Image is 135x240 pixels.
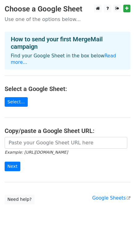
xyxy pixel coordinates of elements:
a: Read more... [11,53,116,65]
small: Example: [URL][DOMAIN_NAME] [5,150,68,155]
input: Next [5,162,20,171]
p: Find your Google Sheet in the box below [11,53,124,66]
h3: Choose a Google Sheet [5,5,130,14]
h4: How to send your first MergeMail campaign [11,35,124,50]
h4: Select a Google Sheet: [5,85,130,93]
h4: Copy/paste a Google Sheet URL: [5,127,130,134]
p: Use one of the options below... [5,16,130,23]
a: Select... [5,97,28,107]
input: Paste your Google Sheet URL here [5,137,127,149]
a: Need help? [5,195,35,204]
a: Google Sheets [92,195,130,201]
